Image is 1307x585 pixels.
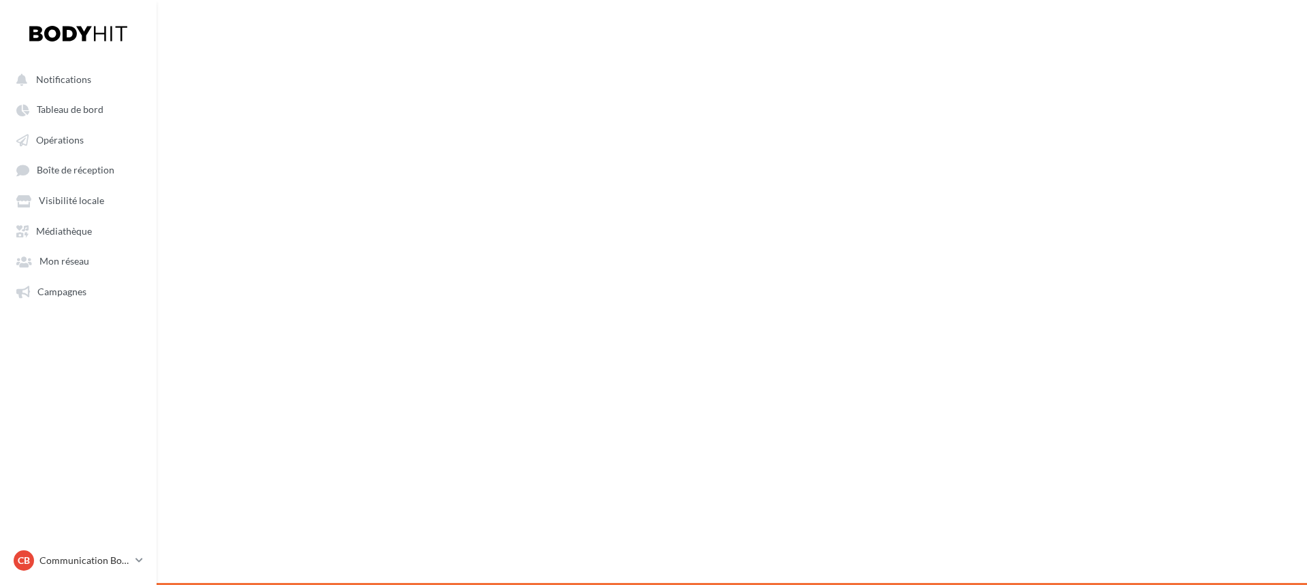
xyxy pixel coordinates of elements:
a: Campagnes [8,279,148,303]
span: Mon réseau [39,256,89,267]
span: CB [18,554,30,567]
a: Boîte de réception [8,157,148,182]
button: Notifications [8,67,143,91]
span: Boîte de réception [37,165,114,176]
span: Tableau de bord [37,104,103,116]
a: Tableau de bord [8,97,148,121]
a: Visibilité locale [8,188,148,212]
a: Médiathèque [8,218,148,243]
a: Opérations [8,127,148,152]
p: Communication Bodyhit [39,554,130,567]
a: CB Communication Bodyhit [11,548,146,573]
span: Notifications [36,73,91,85]
span: Campagnes [37,286,86,297]
span: Médiathèque [36,225,92,237]
a: Mon réseau [8,248,148,273]
span: Opérations [36,134,84,146]
span: Visibilité locale [39,195,104,207]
